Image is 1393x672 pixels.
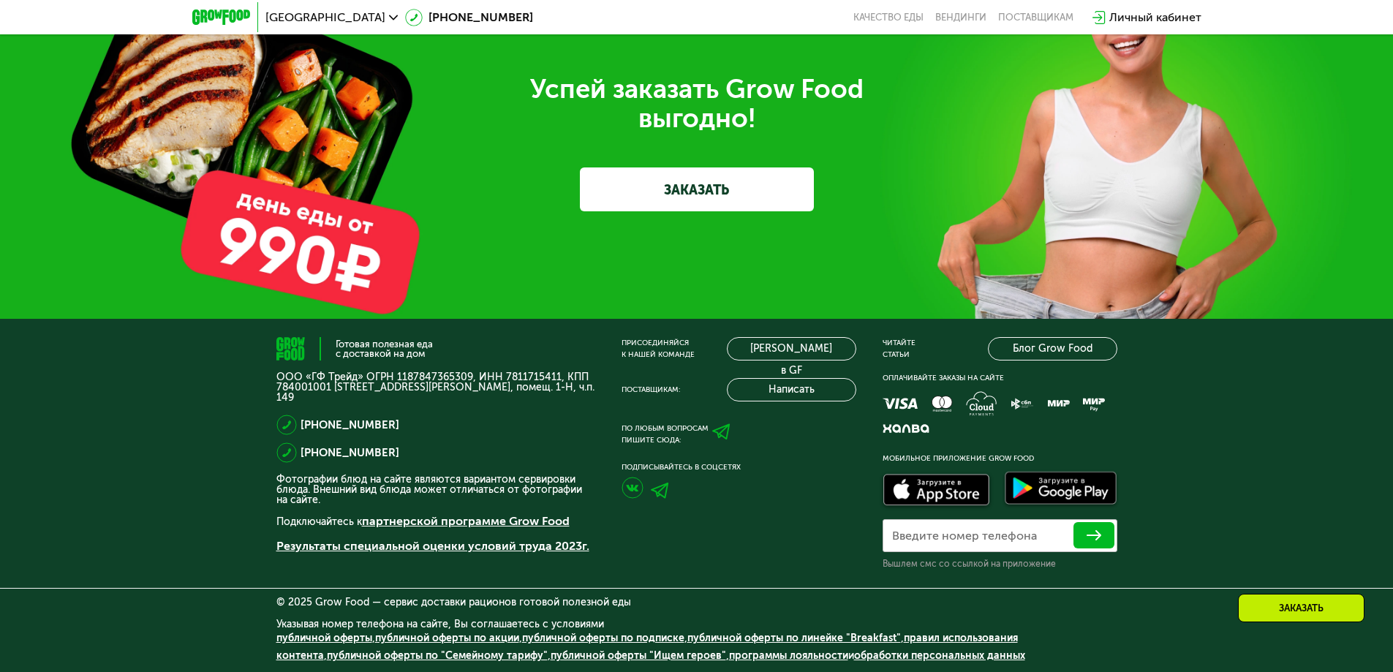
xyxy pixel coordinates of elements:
[998,12,1073,23] div: поставщикам
[276,632,372,644] a: публичной оферты
[551,649,726,662] a: публичной оферты "Ищем героев"
[276,372,595,403] p: ООО «ГФ Трейд» ОГРН 1187847365309, ИНН 7811715411, КПП 784001001 [STREET_ADDRESS][PERSON_NAME], п...
[336,339,433,358] div: Готовая полезная еда с доставкой на дом
[327,649,548,662] a: публичной оферты по "Семейному тарифу"
[276,632,1025,662] span: , , , , , , , и
[622,337,695,360] div: Присоединяйся к нашей команде
[883,453,1117,464] div: Мобильное приложение Grow Food
[892,532,1037,540] label: Введите номер телефона
[883,337,916,360] div: Читайте статьи
[727,378,856,401] button: Написать
[276,539,589,553] a: Результаты специальной оценки условий труда 2023г.
[687,632,901,644] a: публичной оферты по линейке "Breakfast"
[622,461,856,473] div: Подписывайтесь в соцсетях
[988,337,1117,360] a: Блог Grow Food
[362,514,570,528] a: партнерской программе Grow Food
[883,372,1117,384] div: Оплачивайте заказы на сайте
[301,444,399,461] a: [PHONE_NUMBER]
[622,384,680,396] div: Поставщикам:
[265,12,385,23] span: [GEOGRAPHIC_DATA]
[276,513,595,530] p: Подключайтесь к
[935,12,986,23] a: Вендинги
[729,649,848,662] a: программы лояльности
[622,423,709,446] div: По любым вопросам пишите сюда:
[1238,594,1364,622] div: Заказать
[854,649,1025,662] a: обработки персональных данных
[375,632,519,644] a: публичной оферты по акции
[522,632,684,644] a: публичной оферты по подписке
[883,558,1117,570] div: Вышлем смс со ссылкой на приложение
[727,337,856,360] a: [PERSON_NAME] в GF
[1109,9,1201,26] div: Личный кабинет
[580,167,814,211] a: ЗАКАЗАТЬ
[1001,469,1121,511] img: Доступно в Google Play
[276,597,1117,608] div: © 2025 Grow Food — сервис доставки рационов готовой полезной еды
[853,12,924,23] a: Качество еды
[301,416,399,434] a: [PHONE_NUMBER]
[287,75,1106,133] div: Успей заказать Grow Food выгодно!
[276,475,595,505] p: Фотографии блюд на сайте являются вариантом сервировки блюда. Внешний вид блюда может отличаться ...
[276,619,1117,672] div: Указывая номер телефона на сайте, Вы соглашаетесь с условиями
[405,9,533,26] a: [PHONE_NUMBER]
